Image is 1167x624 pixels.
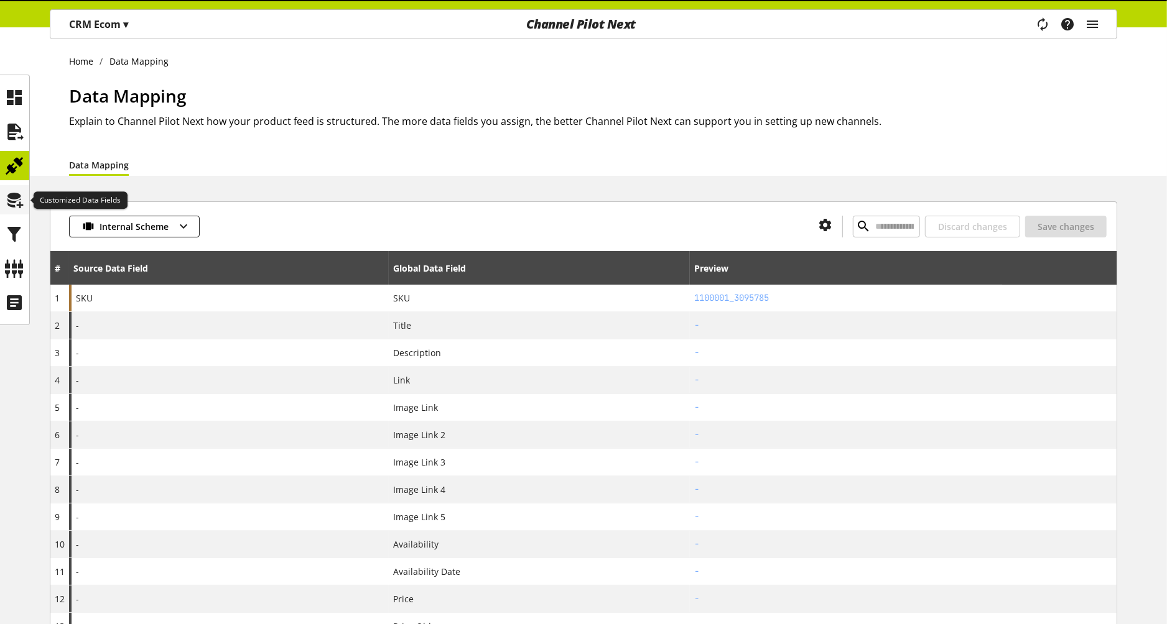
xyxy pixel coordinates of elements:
[694,565,1112,578] h2: -
[694,483,1112,496] h2: -
[393,374,410,387] span: Link
[393,592,414,605] span: Price
[1038,220,1094,233] span: Save changes
[82,220,95,233] img: 1869707a5a2b6c07298f74b45f9d27fa.svg
[76,565,79,578] span: -
[694,291,1112,305] h2: 1100001_3095785
[694,262,728,275] div: Preview
[55,262,60,274] span: #
[393,401,438,414] span: Image Link
[76,319,79,332] span: -
[55,593,65,605] span: 12
[69,17,128,32] p: CRM Ecom
[393,428,445,441] span: Image Link 2
[393,262,466,275] div: Global Data Field
[938,220,1007,233] span: Discard changes
[76,592,79,605] span: -
[393,483,445,496] span: Image Link 4
[393,346,441,359] span: Description
[694,319,1112,332] h2: -
[393,538,439,551] span: Availability
[55,319,60,331] span: 2
[69,114,1117,129] h2: Explain to Channel Pilot Next how your product feed is structured. The more data fields you assig...
[925,216,1020,237] button: Discard changes
[76,291,93,305] span: SKU
[393,565,460,578] span: Availability Date
[55,511,60,523] span: 9
[76,456,79,469] span: -
[76,401,79,414] span: -
[76,483,79,496] span: -
[55,292,60,304] span: 1
[100,220,169,233] span: Internal Scheme
[50,9,1117,39] nav: main navigation
[76,510,79,523] span: -
[69,84,187,108] span: Data Mapping
[393,291,410,305] span: SKU
[694,592,1112,605] h2: -
[76,428,79,441] span: -
[69,216,200,237] button: Internal Scheme
[55,401,60,413] span: 5
[55,456,60,468] span: 7
[55,484,60,495] span: 8
[694,374,1112,387] h2: -
[34,191,128,209] div: Customized Data Fields
[55,566,65,577] span: 11
[55,538,65,550] span: 10
[393,456,445,469] span: Image Link 3
[694,456,1112,469] h2: -
[694,538,1112,551] h2: -
[55,429,60,441] span: 6
[55,374,60,386] span: 4
[73,262,148,275] div: Source Data Field
[69,55,100,68] a: Home
[694,510,1112,523] h2: -
[123,17,128,31] span: ▾
[76,374,79,387] span: -
[393,319,411,332] span: Title
[694,428,1112,441] h2: -
[76,346,79,359] span: -
[694,401,1112,414] h2: -
[76,538,79,551] span: -
[694,346,1112,359] h2: -
[69,158,129,172] a: Data Mapping
[1025,216,1107,237] button: Save changes
[55,347,60,359] span: 3
[393,510,445,523] span: Image Link 5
